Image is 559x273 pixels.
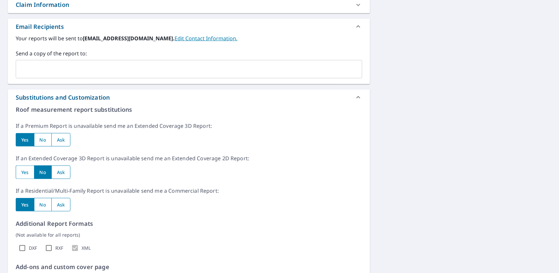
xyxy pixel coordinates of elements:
[29,245,37,251] label: DXF
[16,154,362,162] p: If an Extended Coverage 3D Report is unavailable send me an Extended Coverage 2D Report:
[16,231,362,238] p: (Not available for all reports)
[8,19,370,34] div: Email Recipients
[82,245,91,251] label: XML
[16,49,362,57] label: Send a copy of the report to:
[16,105,362,114] p: Roof measurement report substitutions
[16,0,69,9] div: Claim Information
[16,263,362,271] p: Add-ons and custom cover page
[16,34,362,42] label: Your reports will be sent to
[83,35,175,42] b: [EMAIL_ADDRESS][DOMAIN_NAME].
[16,219,362,228] p: Additional Report Formats
[16,22,64,31] div: Email Recipients
[16,93,110,102] div: Substitutions and Customization
[55,245,63,251] label: RXF
[16,122,362,130] p: If a Premium Report is unavailable send me an Extended Coverage 3D Report:
[16,187,362,195] p: If a Residential/Multi-Family Report is unavailable send me a Commercial Report:
[175,35,237,42] a: EditContactInfo
[8,89,370,105] div: Substitutions and Customization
